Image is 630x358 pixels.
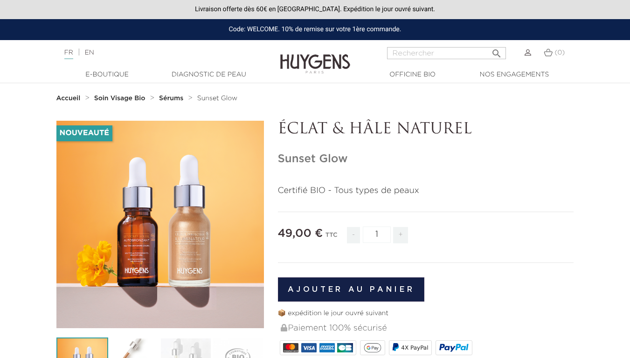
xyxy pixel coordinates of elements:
li: Nouveauté [56,125,112,141]
img: Huygens [280,39,350,75]
img: MASTERCARD [283,343,298,352]
button: Ajouter au panier [278,277,425,302]
strong: Soin Visage Bio [94,95,145,102]
a: E-Boutique [61,70,154,80]
a: FR [64,49,73,59]
a: Soin Visage Bio [94,95,148,102]
i:  [491,45,502,56]
strong: Sérums [159,95,183,102]
div: Paiement 100% sécurisé [280,318,574,338]
p: 📦 expédition le jour ouvré suivant [278,309,574,318]
span: - [347,227,360,243]
span: 4X PayPal [401,344,428,351]
img: google_pay [364,343,381,352]
button:  [488,44,505,57]
span: 49,00 € [278,228,323,239]
p: Certifié BIO - Tous types de peaux [278,185,574,197]
a: Sérums [159,95,186,102]
h1: Sunset Glow [278,152,574,166]
strong: Accueil [56,95,81,102]
a: Officine Bio [366,70,459,80]
a: Accueil [56,95,83,102]
a: Diagnostic de peau [162,70,256,80]
p: ÉCLAT & HÂLE NATUREL [278,121,574,138]
span: + [393,227,408,243]
img: VISA [301,343,317,352]
a: Nos engagements [468,70,561,80]
div: TTC [325,225,338,250]
input: Quantité [363,227,391,243]
a: EN [84,49,94,56]
img: CB_NATIONALE [337,343,353,352]
img: AMEX [319,343,335,352]
span: (0) [554,49,565,56]
div: | [60,47,256,58]
img: Paiement 100% sécurisé [281,324,287,331]
input: Rechercher [387,47,506,59]
a: Sunset Glow [197,95,237,102]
